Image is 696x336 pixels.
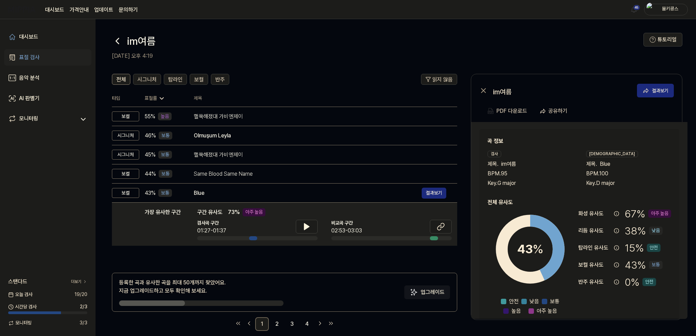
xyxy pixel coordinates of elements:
th: 제목 [194,90,457,107]
span: 43 % [145,189,156,197]
a: AI 판별기 [4,90,91,107]
a: Go to last page [326,319,336,328]
span: 시그니처 [137,76,157,84]
span: 구간 유사도 [197,208,222,216]
span: 73 % [228,208,240,216]
div: 01:27-01:37 [197,227,226,235]
div: BPM. 100 [586,170,671,178]
span: 19 / 20 [74,291,87,298]
a: 더보기 [71,279,87,285]
div: 38 % [625,224,663,238]
a: Sparkles업그레이드 [404,291,450,298]
span: 시간당 검사 [8,304,37,310]
span: 비교곡 구간 [331,220,362,227]
a: 1 [255,317,269,331]
span: 2 / 3 [80,304,87,310]
button: 공유하기 [537,104,573,118]
div: 보통 [158,151,172,159]
h2: 전체 유사도 [488,198,671,206]
a: 3 [285,317,299,331]
div: BPM. 95 [488,170,572,178]
span: 탑라인 [168,76,183,84]
th: 타입 [112,90,139,107]
span: 낮음 [530,297,539,306]
div: Same Blood Same Name [194,170,446,178]
span: 모니터링 [8,320,32,326]
div: 45 [633,5,640,10]
div: 시그니처 [112,150,139,160]
a: 4 [300,317,314,331]
a: Go to previous page [244,319,254,328]
a: 곡 정보검사제목.im여름BPM.95Key.G major[DEMOGRAPHIC_DATA]제목.BlueBPM.100Key.D major전체 유사도43%안전낮음보통높음아주 높음화성... [471,122,687,319]
a: 대시보드 [45,6,64,14]
span: 검사곡 구간 [197,220,226,227]
div: Blue [194,189,422,197]
div: [DEMOGRAPHIC_DATA] [586,151,638,157]
span: 45 % [145,151,156,159]
div: 가장 유사한 구간 [145,208,181,240]
div: 반주 유사도 [578,278,611,286]
span: 제목 . [586,160,597,168]
nav: pagination [112,317,457,331]
a: 2 [270,317,284,331]
div: 67 % [625,206,671,221]
span: 46 % [145,132,156,140]
span: 오늘 검사 [8,291,32,298]
button: 시그니처 [133,74,161,85]
button: 결과보기 [637,84,674,97]
div: 43 % [625,258,663,272]
a: 결과보기 [422,188,446,199]
div: 핼쑥해졌대 가비엔제이 [194,151,446,159]
span: 55 % [145,112,155,121]
span: 3 / 3 [79,320,87,326]
div: 아주 높음 [648,210,671,218]
div: 보통 [159,132,172,140]
button: 전체 [112,74,130,85]
a: 업데이트 [94,6,113,14]
button: 보컬 [190,74,208,85]
span: % [533,242,543,256]
div: 보통 [159,170,172,178]
div: 보컬 [112,111,139,122]
div: 보통 [649,261,663,269]
img: 알림 [630,5,638,14]
span: 44 % [145,170,156,178]
a: 문의하기 [119,6,138,14]
span: 제목 . [488,160,498,168]
div: 아주 높음 [243,208,265,216]
span: 안전 [509,297,519,306]
img: profile [647,3,655,16]
div: PDF 다운로드 [496,107,527,116]
div: 등록한 곡과 유사한 곡을 최대 50개까지 찾았어요. 지금 업그레이드하고 모두 확인해 보세요. [119,279,226,295]
div: im여름 [493,86,629,95]
button: 업그레이드 [404,285,450,299]
img: Sparkles [410,288,418,296]
a: Go to first page [233,319,243,328]
span: 높음 [511,307,521,315]
div: 붐키콩스 [657,5,683,13]
a: 표절 검사 [4,49,91,66]
div: Key. D major [586,179,671,187]
span: 스탠다드 [8,278,27,286]
button: 알림45 [628,4,639,15]
div: 보컬 [112,188,139,198]
div: 43 [517,240,543,258]
div: 낮음 [649,227,663,235]
div: 공유하기 [548,107,567,116]
h1: im여름 [127,34,156,48]
span: 반주 [215,76,225,84]
button: 가격안내 [70,6,89,14]
div: 15 % [625,241,661,255]
span: 보컬 [194,76,204,84]
div: 핼쑥해졌대 가비엔제이 [194,112,446,121]
a: Go to next page [315,319,325,328]
div: 안전 [642,278,656,286]
span: im여름 [501,160,516,168]
h2: [DATE] 오후 4:19 [112,52,643,60]
a: 음악 분석 [4,70,91,86]
div: 모니터링 [19,115,38,124]
div: 결과보기 [652,87,668,94]
span: 보통 [550,297,560,306]
img: PDF Download [488,108,494,114]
